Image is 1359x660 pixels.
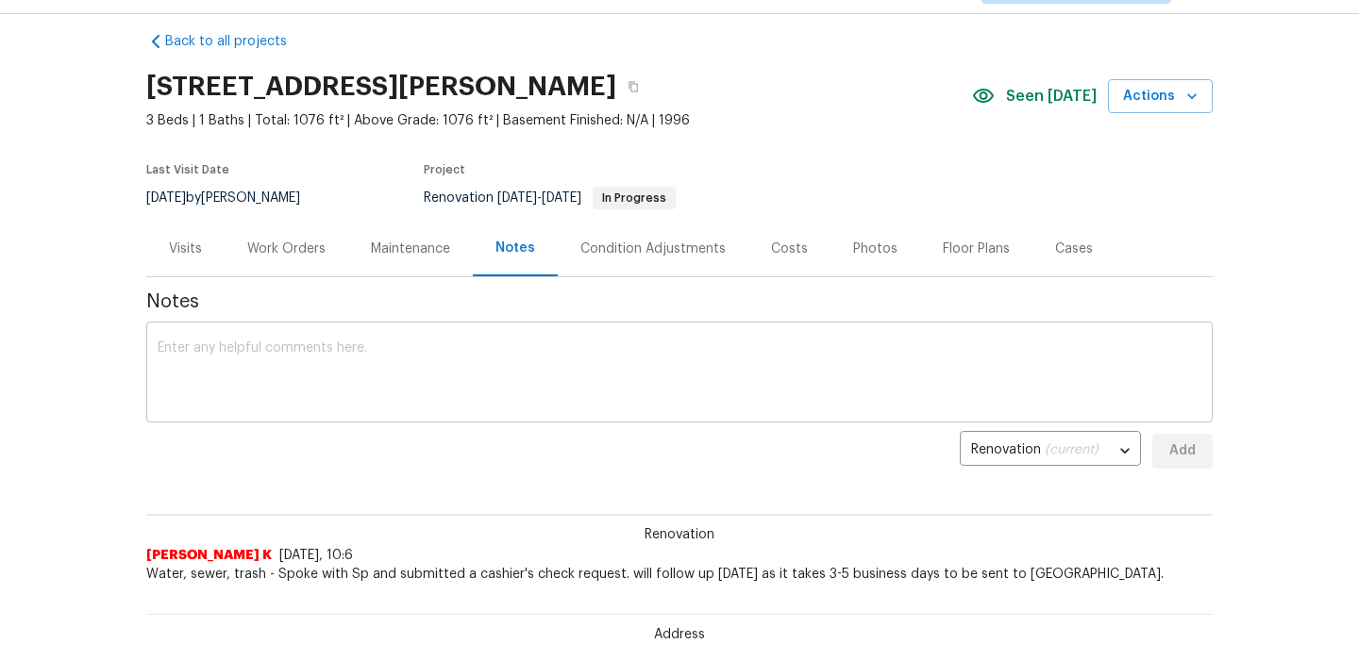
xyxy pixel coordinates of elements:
h2: [STREET_ADDRESS][PERSON_NAME] [146,77,616,96]
button: Actions [1108,79,1213,114]
span: [DATE] [542,191,581,205]
div: Costs [771,239,808,258]
div: Notes [495,239,535,257]
span: (current) [1045,443,1099,456]
span: Renovation [633,525,726,544]
span: Renovation [424,191,676,205]
span: [DATE] [497,191,537,205]
span: Seen [DATE] [1006,87,1097,106]
div: Photos [853,239,898,258]
div: Floor Plans [943,239,1010,258]
span: Project [424,164,465,175]
div: Renovation (current) [960,428,1141,474]
span: Notes [146,292,1213,311]
span: [DATE], 10:6 [279,549,353,562]
span: Last Visit Date [146,164,229,175]
div: Condition Adjustments [580,239,726,258]
a: Back to all projects [146,32,327,51]
span: In Progress [595,192,674,204]
span: [DATE] [146,191,186,205]
div: Visits [169,239,202,258]
span: - [497,191,581,205]
span: [PERSON_NAME] K [146,546,272,565]
span: Actions [1123,85,1198,108]
div: Maintenance [371,239,450,258]
span: Water, sewer, trash - Spoke with Sp and submitted a cashier's check request. will follow up [DATE... [146,565,1213,584]
div: by [PERSON_NAME] [146,187,323,209]
div: Cases [1055,239,1093,258]
button: Copy Address [616,70,650,104]
div: Work Orders [247,239,326,258]
span: 3 Beds | 1 Baths | Total: 1076 ft² | Above Grade: 1076 ft² | Basement Finished: N/A | 1996 [146,111,972,130]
